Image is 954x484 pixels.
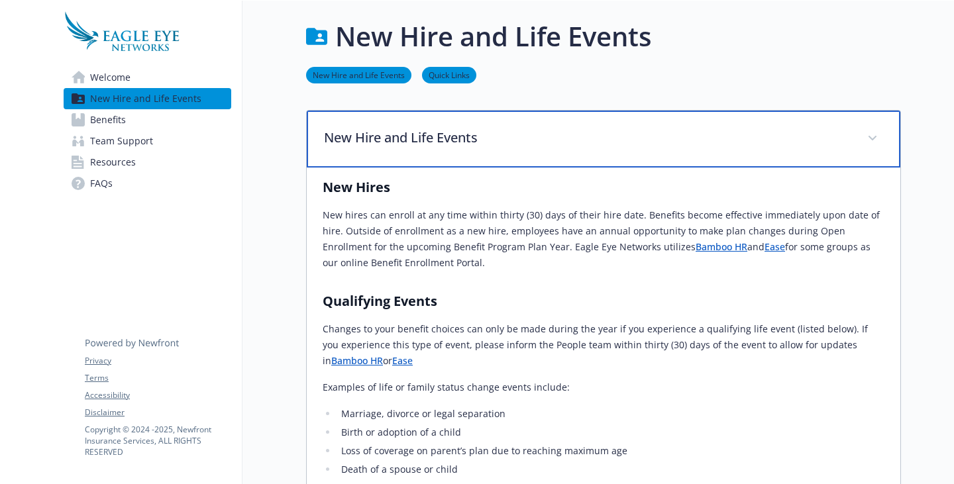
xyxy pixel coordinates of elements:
[323,207,884,271] p: New hires can enroll at any time within thirty (30) days of their hire date. Benefits become effe...
[85,372,231,384] a: Terms
[422,68,476,81] a: Quick Links
[696,240,747,253] a: Bamboo HR
[324,128,851,148] p: New Hire and Life Events
[85,389,231,401] a: Accessibility
[323,379,884,395] p: Examples of life or family status change events include:
[85,424,231,458] p: Copyright © 2024 - 2025 , Newfront Insurance Services, ALL RIGHTS RESERVED
[85,355,231,367] a: Privacy
[337,443,884,459] li: Loss of coverage on parent’s plan due to reaching maximum age
[64,88,231,109] a: New Hire and Life Events
[392,354,413,367] a: Ease
[90,109,126,130] span: Benefits
[331,354,383,367] a: Bamboo HR
[90,88,201,109] span: New Hire and Life Events
[90,67,131,88] span: Welcome
[335,17,651,56] h1: New Hire and Life Events
[64,109,231,130] a: Benefits
[323,321,884,369] p: Changes to your benefit choices can only be made during the year if you experience a qualifying l...
[337,424,884,440] li: Birth or adoption of a child
[64,173,231,194] a: FAQs
[765,240,785,253] a: Ease
[85,407,231,418] a: Disclaimer
[64,130,231,152] a: Team Support
[64,152,231,173] a: Resources
[323,292,437,310] strong: Qualifying Events
[64,67,231,88] a: Welcome
[337,406,884,422] li: Marriage, divorce or legal separation
[323,178,390,196] strong: New Hires
[337,461,884,477] li: Death of a spouse or child
[90,130,153,152] span: Team Support
[307,111,900,168] div: New Hire and Life Events
[90,152,136,173] span: Resources
[90,173,113,194] span: FAQs
[306,68,411,81] a: New Hire and Life Events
